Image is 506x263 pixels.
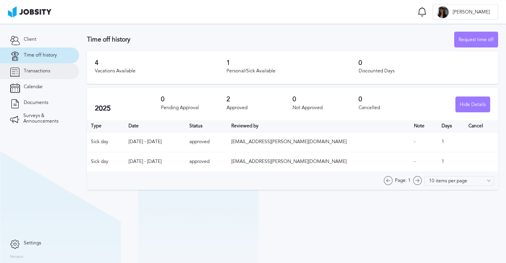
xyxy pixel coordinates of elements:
[87,120,125,132] th: Type
[410,120,438,132] th: Toggle SortBy
[231,159,347,164] span: [EMAIL_ADDRESS][PERSON_NAME][DOMAIN_NAME]
[227,59,358,66] h3: 1
[227,105,293,111] div: Approved
[10,255,25,259] label: Version:
[23,113,69,124] span: Surveys & Announcements
[438,120,464,132] th: Days
[227,96,293,103] h3: 2
[24,68,50,74] span: Transactions
[125,132,185,152] td: [DATE] - [DATE]
[95,104,161,113] h2: 2025
[231,139,347,144] span: [EMAIL_ADDRESS][PERSON_NAME][DOMAIN_NAME]
[8,6,51,17] img: ab4bad089aa723f57921c736e9817d99.png
[87,152,125,172] td: Sick day
[24,240,41,246] span: Settings
[438,152,464,172] td: 1
[95,59,227,66] h3: 4
[185,120,227,132] th: Toggle SortBy
[359,59,490,66] h3: 0
[161,105,227,111] div: Pending Approval
[125,120,185,132] th: Toggle SortBy
[414,139,415,144] span: -
[464,120,498,132] th: Cancel
[161,96,227,103] h3: 0
[24,53,57,58] span: Time off history
[185,152,227,172] td: approved
[24,100,48,106] span: Documents
[24,84,43,90] span: Calendar
[87,132,125,152] td: Sick day
[359,96,425,103] h3: 0
[359,68,490,74] div: Discounted Days
[185,132,227,152] td: approved
[87,36,454,43] h3: Time off history
[437,6,449,18] div: B
[395,178,411,184] span: Page: 1
[227,68,358,74] div: Personal/Sick Available
[414,159,415,164] span: -
[454,32,498,47] button: Request time off
[24,37,36,42] span: Client
[227,120,410,132] th: Toggle SortBy
[293,105,359,111] div: Not Approved
[359,105,425,111] div: Cancelled
[438,132,464,152] td: 1
[95,68,227,74] div: Vacations Available
[125,152,185,172] td: [DATE] - [DATE]
[293,96,359,103] h3: 0
[449,9,494,15] span: [PERSON_NAME]
[455,32,498,48] div: Request time off
[456,97,490,113] div: Hide Details
[432,4,498,20] button: B[PERSON_NAME]
[455,96,490,112] button: Hide Details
